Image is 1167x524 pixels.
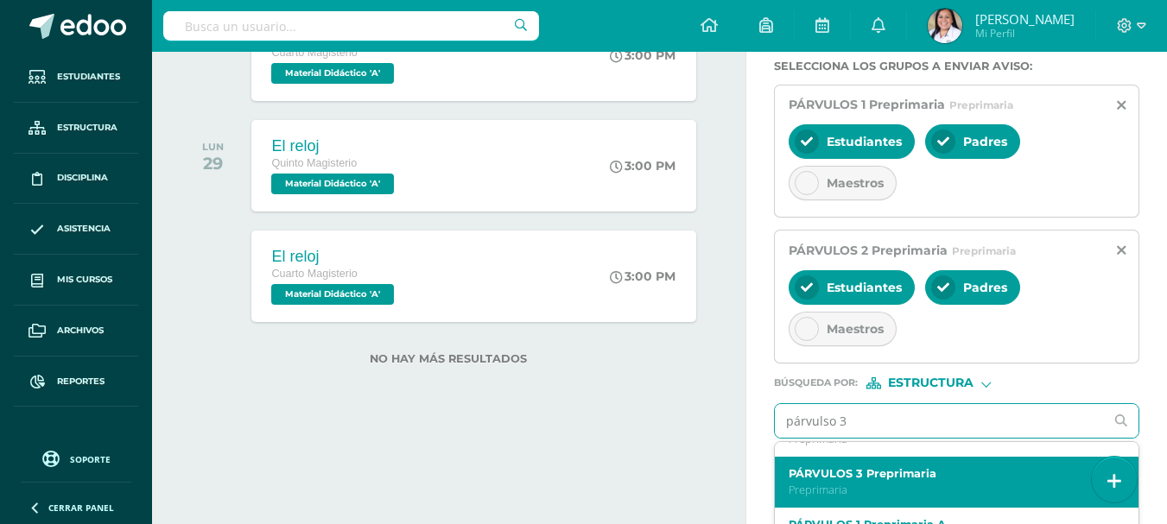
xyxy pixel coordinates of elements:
[57,324,104,338] span: Archivos
[952,244,1016,257] span: Preprimaria
[928,9,962,43] img: e6ffc2c23759ff52a2fc79f3412619e3.png
[271,137,398,155] div: El reloj
[187,352,711,365] label: No hay más resultados
[57,273,112,287] span: Mis cursos
[827,134,902,149] span: Estudiantes
[14,306,138,357] a: Archivos
[975,26,1075,41] span: Mi Perfil
[271,157,357,169] span: Quinto Magisterio
[775,404,1105,438] input: Ej. Primero primaria
[70,453,111,465] span: Soporte
[57,121,117,135] span: Estructura
[963,280,1007,295] span: Padres
[789,97,945,112] span: PÁRVULOS 1 Preprimaria
[774,60,1139,73] label: Selecciona los grupos a enviar aviso :
[14,204,138,255] a: Asistencia
[57,375,105,388] span: Reportes
[271,268,357,280] span: Cuarto Magisterio
[827,321,884,337] span: Maestros
[202,141,224,153] div: LUN
[789,243,948,258] span: PÁRVULOS 2 Preprimaria
[789,483,1112,497] p: Preprimaria
[963,134,1007,149] span: Padres
[271,47,357,59] span: Cuarto Magisterio
[949,98,1013,111] span: Preprimaria
[202,153,224,174] div: 29
[975,10,1075,28] span: [PERSON_NAME]
[866,377,996,389] div: [object Object]
[57,70,120,84] span: Estudiantes
[827,280,902,295] span: Estudiantes
[271,174,394,194] span: Material Didáctico 'A'
[610,268,675,284] div: 3:00 PM
[14,357,138,407] a: Reportes
[271,63,394,84] span: Material Didáctico 'A'
[888,378,974,388] span: Estructura
[14,52,138,103] a: Estudiantes
[14,103,138,154] a: Estructura
[774,378,858,388] span: Búsqueda por :
[21,446,131,470] a: Soporte
[14,154,138,205] a: Disciplina
[271,284,394,305] span: Material Didáctico 'A'
[163,11,539,41] input: Busca un usuario...
[57,171,108,185] span: Disciplina
[57,222,111,236] span: Asistencia
[14,255,138,306] a: Mis cursos
[48,502,114,514] span: Cerrar panel
[610,158,675,174] div: 3:00 PM
[789,467,1112,480] label: PÁRVULOS 3 Preprimaria
[610,47,675,63] div: 3:00 PM
[271,248,398,266] div: El reloj
[827,175,884,191] span: Maestros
